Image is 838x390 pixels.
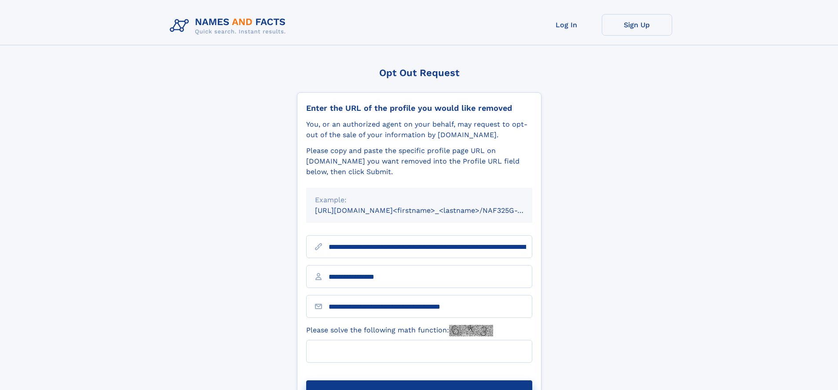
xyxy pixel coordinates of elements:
[531,14,602,36] a: Log In
[306,119,532,140] div: You, or an authorized agent on your behalf, may request to opt-out of the sale of your informatio...
[306,146,532,177] div: Please copy and paste the specific profile page URL on [DOMAIN_NAME] you want removed into the Pr...
[297,67,542,78] div: Opt Out Request
[166,14,293,38] img: Logo Names and Facts
[306,325,493,336] label: Please solve the following math function:
[602,14,672,36] a: Sign Up
[315,195,523,205] div: Example:
[306,103,532,113] div: Enter the URL of the profile you would like removed
[315,206,549,215] small: [URL][DOMAIN_NAME]<firstname>_<lastname>/NAF325G-xxxxxxxx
